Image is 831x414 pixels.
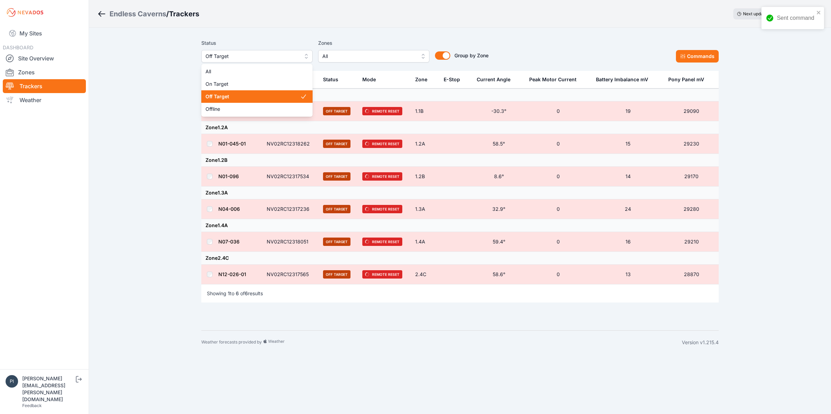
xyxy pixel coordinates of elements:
span: Offline [205,106,300,113]
button: close [816,10,821,15]
span: On Target [205,81,300,88]
div: Sent command [777,14,814,22]
div: Off Target [201,64,313,117]
button: Off Target [201,50,313,63]
span: Off Target [205,52,299,60]
span: All [205,68,300,75]
span: Off Target [205,93,300,100]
